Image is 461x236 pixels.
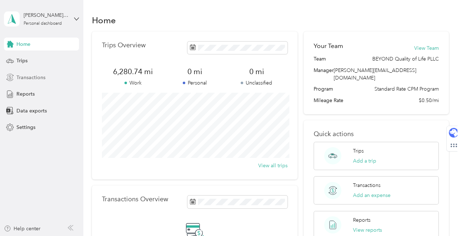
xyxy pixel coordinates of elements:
span: 0 mi [226,67,288,77]
span: Transactions [16,74,45,81]
button: Help center [4,225,40,232]
h2: Your Team [314,42,343,50]
span: Data exports [16,107,47,115]
p: Work [102,79,164,87]
span: Team [314,55,326,63]
span: 0 mi [164,67,226,77]
span: Settings [16,124,35,131]
span: Home [16,40,30,48]
span: BEYOND Quality of Life PLLC [372,55,439,63]
span: [PERSON_NAME][EMAIL_ADDRESS][DOMAIN_NAME] [334,67,416,81]
span: Standard Rate CPM Program [374,85,439,93]
button: Add an expense [353,192,391,199]
h1: Home [92,16,116,24]
button: View Team [414,44,439,52]
p: Unclassified [226,79,288,87]
span: Reports [16,90,35,98]
span: Trips [16,57,28,64]
span: Manager [314,67,334,82]
button: View reports [353,226,382,234]
p: Reports [353,216,371,224]
span: Mileage Rate [314,97,343,104]
p: Trips Overview [102,42,146,49]
span: Program [314,85,333,93]
iframe: Everlance-gr Chat Button Frame [421,196,461,236]
button: Add a trip [353,157,376,165]
p: Personal [164,79,226,87]
button: View all trips [258,162,288,169]
p: Transactions [353,182,381,189]
p: Quick actions [314,130,438,138]
div: Personal dashboard [24,21,62,26]
p: Transactions Overview [102,196,168,203]
p: Trips [353,147,364,155]
span: $0.50/mi [419,97,439,104]
div: [PERSON_NAME][EMAIL_ADDRESS][DOMAIN_NAME] [24,11,68,19]
span: 6,280.74 mi [102,67,164,77]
